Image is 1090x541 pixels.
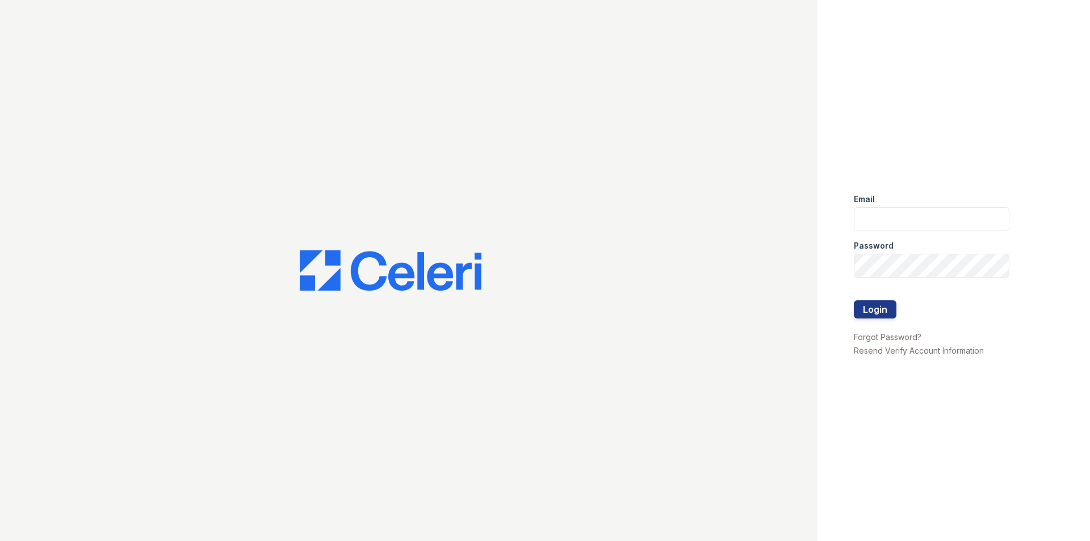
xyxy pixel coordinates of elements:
[854,300,896,318] button: Login
[854,194,875,205] label: Email
[854,332,921,342] a: Forgot Password?
[854,346,984,355] a: Resend Verify Account Information
[854,240,894,251] label: Password
[300,250,481,291] img: CE_Logo_Blue-a8612792a0a2168367f1c8372b55b34899dd931a85d93a1a3d3e32e68fde9ad4.png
